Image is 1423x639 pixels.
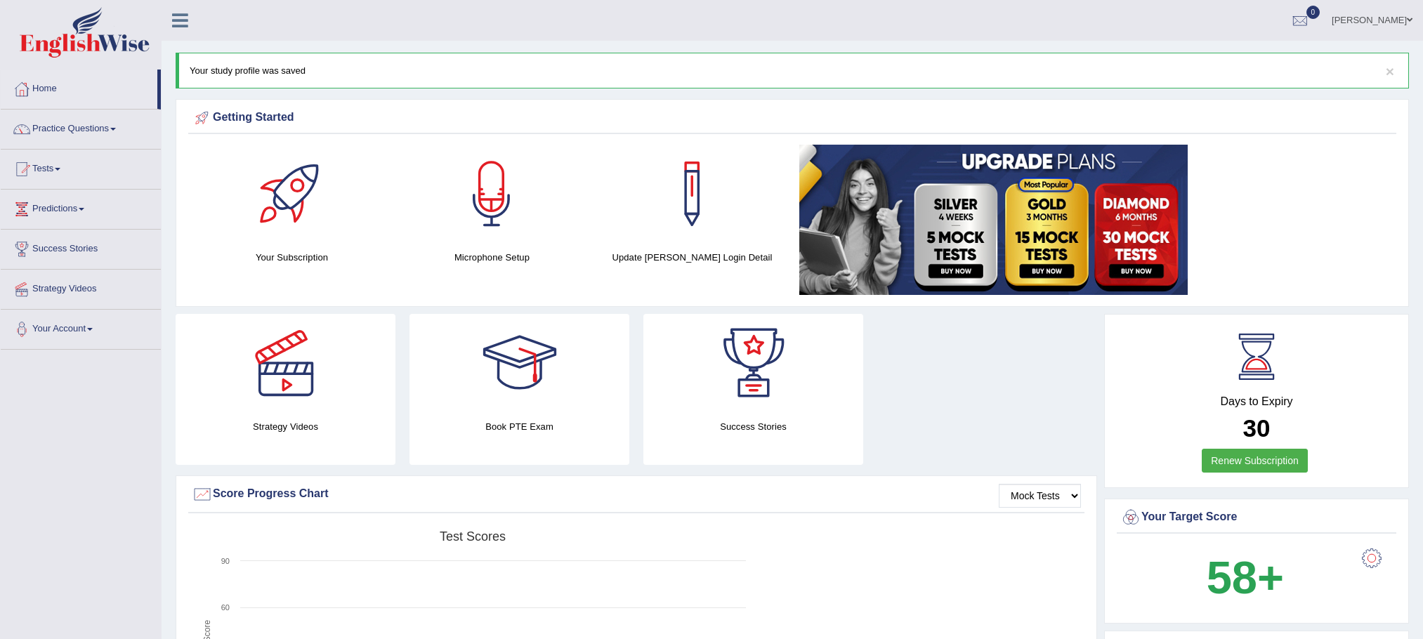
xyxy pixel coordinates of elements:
h4: Days to Expiry [1120,395,1393,408]
span: 0 [1306,6,1320,19]
div: Score Progress Chart [192,484,1081,505]
a: Predictions [1,190,161,225]
div: Your Target Score [1120,507,1393,528]
img: small5.jpg [799,145,1188,295]
a: Strategy Videos [1,270,161,305]
a: Renew Subscription [1202,449,1308,473]
div: Your study profile was saved [176,53,1409,88]
b: 58+ [1207,552,1284,603]
a: Your Account [1,310,161,345]
text: 90 [221,557,230,565]
h4: Strategy Videos [176,419,395,434]
h4: Book PTE Exam [409,419,629,434]
h4: Update [PERSON_NAME] Login Detail [599,250,785,265]
a: Tests [1,150,161,185]
tspan: Test scores [440,529,506,544]
a: Practice Questions [1,110,161,145]
h4: Microphone Setup [399,250,585,265]
a: Home [1,70,157,105]
h4: Success Stories [643,419,863,434]
div: Getting Started [192,107,1393,129]
b: 30 [1243,414,1271,442]
text: 60 [221,603,230,612]
button: × [1386,64,1394,79]
a: Success Stories [1,230,161,265]
h4: Your Subscription [199,250,385,265]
